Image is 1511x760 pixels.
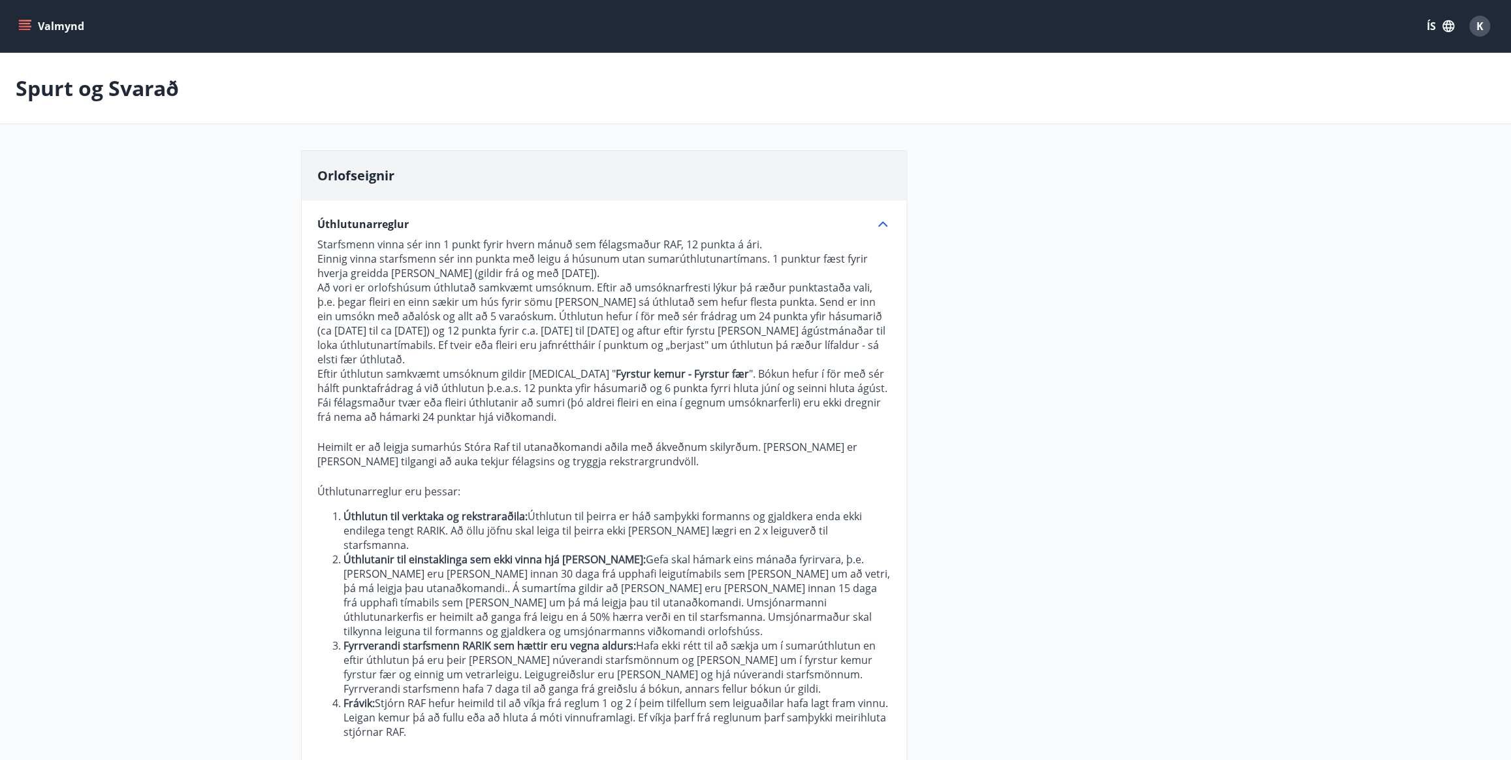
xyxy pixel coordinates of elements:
span: K [1476,19,1484,33]
button: K [1464,10,1495,42]
li: Stjórn RAF hefur heimild til að víkja frá reglum 1 og 2 í þeim tilfellum sem leiguaðilar hafa lag... [343,696,891,739]
p: Spurt og Svarað [16,74,179,103]
div: Úthlutunarreglur [317,216,891,232]
span: Úthlutunarreglur [317,217,409,231]
li: Hafa ekki rétt til að sækja um í sumarúthlutun en eftir úthlutun þá eru þeir [PERSON_NAME] núvera... [343,638,891,696]
button: menu [16,14,89,38]
p: Eftir úthlutun samkvæmt umsóknum gildir [MEDICAL_DATA] " ". Bókun hefur í för með sér hálft punkt... [317,367,891,424]
p: Starfsmenn vinna sér inn 1 punkt fyrir hvern mánuð sem félagsmaður RAF, 12 punkta á ári. [317,237,891,252]
strong: Úthlutanir til einstaklinga sem ekki vinna hjá [PERSON_NAME]: [343,552,646,567]
strong: Fyrstur kemur - Fyrstur fær [616,367,749,381]
p: Úthlutunarreglur eru þessar: [317,484,891,499]
strong: Fyrrverandi starfsmenn RARIK sem hættir eru vegna aldurs: [343,638,636,653]
strong: Úthlutun til verktaka og rekstraraðila: [343,509,528,523]
li: Gefa skal hámark eins mánaða fyrirvara, þ.e. [PERSON_NAME] eru [PERSON_NAME] innan 30 daga frá up... [343,552,891,638]
button: ÍS [1420,14,1461,38]
p: Heimilt er að leigja sumarhús Stóra Raf til utanaðkomandi aðila með ákveðnum skilyrðum. [PERSON_N... [317,440,891,469]
span: Orlofseignir [317,167,394,184]
li: Úthlutun til þeirra er háð samþykki formanns og gjaldkera enda ekki endilega tengt RARIK. Að öllu... [343,509,891,552]
p: Að vori er orlofshúsum úthlutað samkvæmt umsóknum. Eftir að umsóknarfresti lýkur þá ræður punktas... [317,280,891,367]
p: Einnig vinna starfsmenn sér inn punkta með leigu á húsunum utan sumarúthlutunartímans. 1 punktur ... [317,252,891,280]
strong: Frávik: [343,696,375,710]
